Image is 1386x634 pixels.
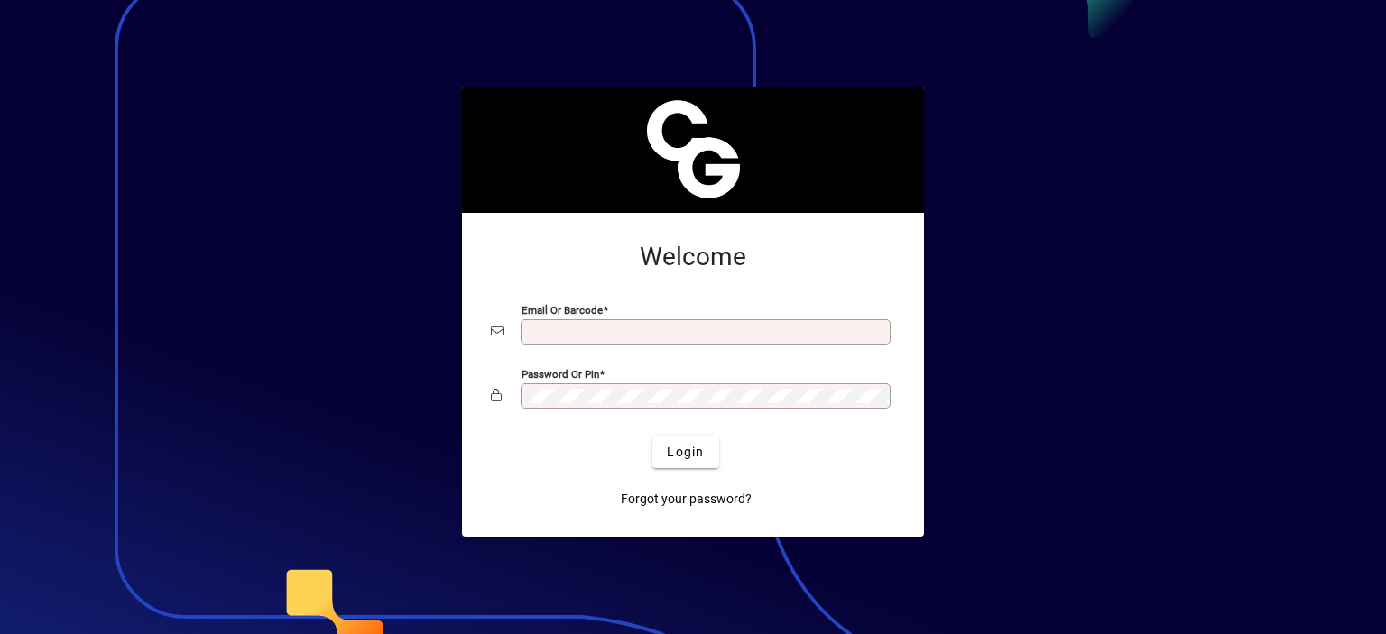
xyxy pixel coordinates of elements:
[491,242,895,272] h2: Welcome
[621,490,752,509] span: Forgot your password?
[667,443,704,462] span: Login
[614,482,759,515] a: Forgot your password?
[522,304,603,317] mat-label: Email or Barcode
[522,368,599,381] mat-label: Password or Pin
[652,436,718,468] button: Login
